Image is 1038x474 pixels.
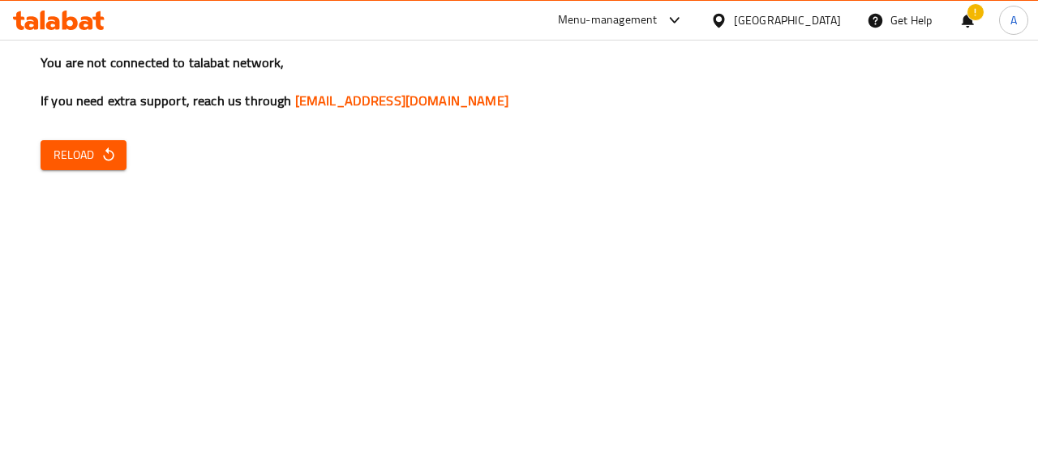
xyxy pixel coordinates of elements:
span: A [1010,11,1017,29]
a: [EMAIL_ADDRESS][DOMAIN_NAME] [295,88,508,113]
span: Reload [54,145,114,165]
div: Menu-management [558,11,658,30]
button: Reload [41,140,127,170]
div: [GEOGRAPHIC_DATA] [734,11,841,29]
h3: You are not connected to talabat network, If you need extra support, reach us through [41,53,997,110]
